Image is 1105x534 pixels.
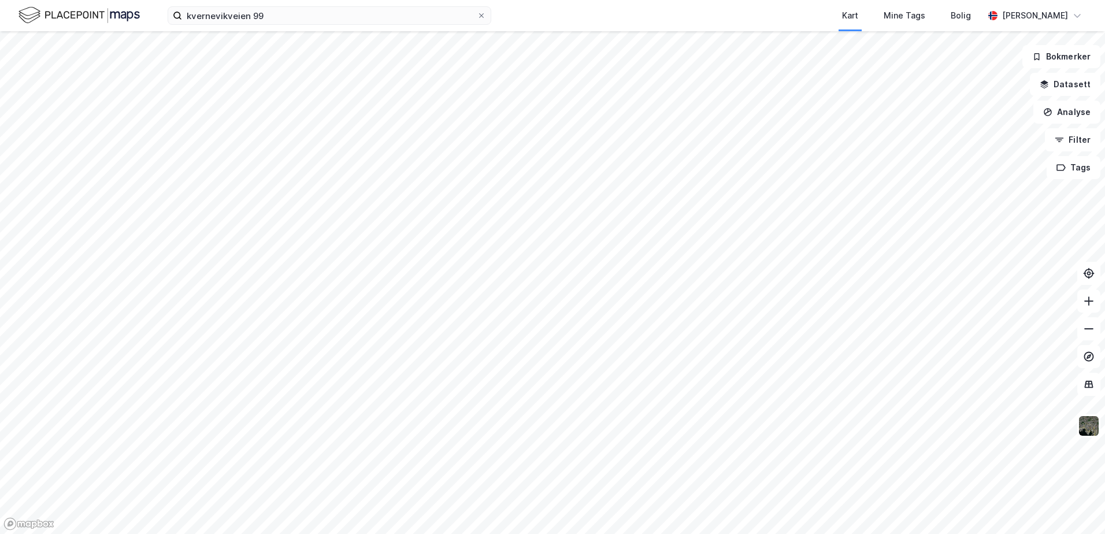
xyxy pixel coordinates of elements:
[951,9,971,23] div: Bolig
[1047,479,1105,534] div: Kontrollprogram for chat
[1045,128,1100,151] button: Filter
[1047,156,1100,179] button: Tags
[884,9,925,23] div: Mine Tags
[182,7,477,24] input: Søk på adresse, matrikkel, gårdeiere, leietakere eller personer
[1033,101,1100,124] button: Analyse
[1047,479,1105,534] iframe: Chat Widget
[3,517,54,531] a: Mapbox homepage
[1022,45,1100,68] button: Bokmerker
[1030,73,1100,96] button: Datasett
[1002,9,1068,23] div: [PERSON_NAME]
[1078,415,1100,437] img: 9k=
[842,9,858,23] div: Kart
[18,5,140,25] img: logo.f888ab2527a4732fd821a326f86c7f29.svg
